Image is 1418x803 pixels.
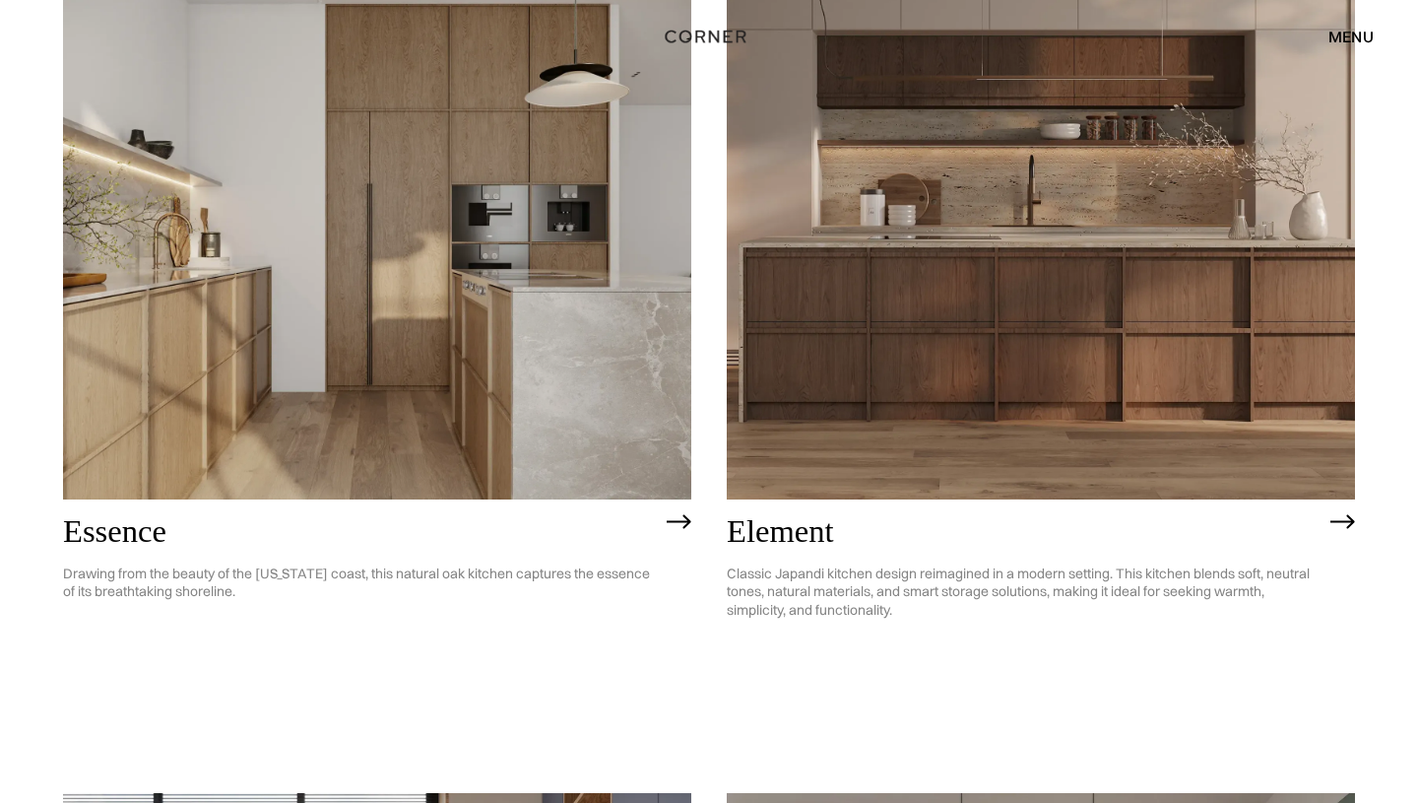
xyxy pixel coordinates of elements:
div: menu [1328,29,1374,44]
h2: Element [727,514,1321,550]
a: home [649,24,769,49]
p: Classic Japandi kitchen design reimagined in a modern setting. This kitchen blends soft, neutral ... [727,550,1321,636]
h2: Essence [63,514,657,550]
div: menu [1309,20,1374,53]
p: Drawing from the beauty of the [US_STATE] coast, this natural oak kitchen captures the essence of... [63,550,657,617]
